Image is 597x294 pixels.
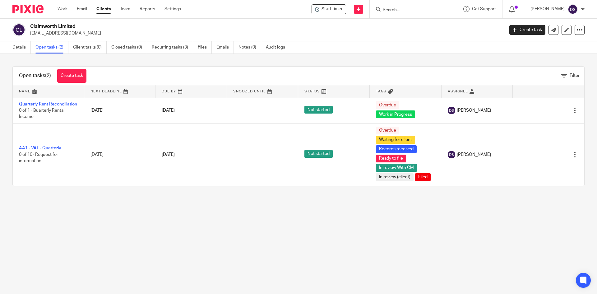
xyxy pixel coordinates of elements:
a: Client tasks (0) [73,41,107,54]
input: Search [382,7,438,13]
span: Tags [376,90,386,93]
a: Details [12,41,31,54]
span: Work in Progress [376,110,415,118]
a: Work [58,6,67,12]
a: Create task [57,69,86,83]
span: Get Support [472,7,496,11]
span: Waiting for client [376,136,415,144]
span: Snoozed Until [233,90,266,93]
div: Claimworth Limited [312,4,346,14]
a: Team [120,6,130,12]
img: svg%3E [12,23,25,36]
span: 0 of 1 · Quarterly Rental Income [19,108,64,119]
img: svg%3E [568,4,578,14]
td: [DATE] [84,123,156,186]
span: [DATE] [162,152,175,157]
a: Notes (0) [238,41,261,54]
span: Overdue [376,127,399,134]
a: Audit logs [266,41,290,54]
span: [PERSON_NAME] [457,107,491,114]
span: Not started [304,106,333,114]
a: Files [198,41,212,54]
span: In review With CM [376,164,417,172]
h1: Open tasks [19,72,51,79]
a: Email [77,6,87,12]
p: [EMAIL_ADDRESS][DOMAIN_NAME] [30,30,500,36]
span: Filter [570,73,580,78]
span: 0 of 10 · Request for information [19,152,58,163]
span: Overdue [376,101,399,109]
span: Ready to file [376,155,406,162]
a: AA1 - VAT - Quarterly [19,146,61,150]
a: Reports [140,6,155,12]
span: Status [304,90,320,93]
p: [PERSON_NAME] [530,6,565,12]
img: svg%3E [448,151,455,158]
span: Records received [376,145,417,153]
span: (2) [45,73,51,78]
img: Pixie [12,5,44,13]
td: [DATE] [84,98,156,123]
a: Emails [216,41,234,54]
span: Not started [304,150,333,158]
a: Create task [509,25,545,35]
img: svg%3E [448,107,455,114]
h2: Claimworth Limited [30,23,406,30]
span: Start timer [322,6,343,12]
a: Open tasks (2) [35,41,68,54]
span: Filed [415,173,431,181]
a: Settings [164,6,181,12]
a: Closed tasks (0) [111,41,147,54]
span: [DATE] [162,108,175,113]
span: In review (client) [376,173,414,181]
a: Quarterly Rent Reconcillation [19,102,77,106]
a: Recurring tasks (3) [152,41,193,54]
a: Clients [96,6,111,12]
span: [PERSON_NAME] [457,152,491,158]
